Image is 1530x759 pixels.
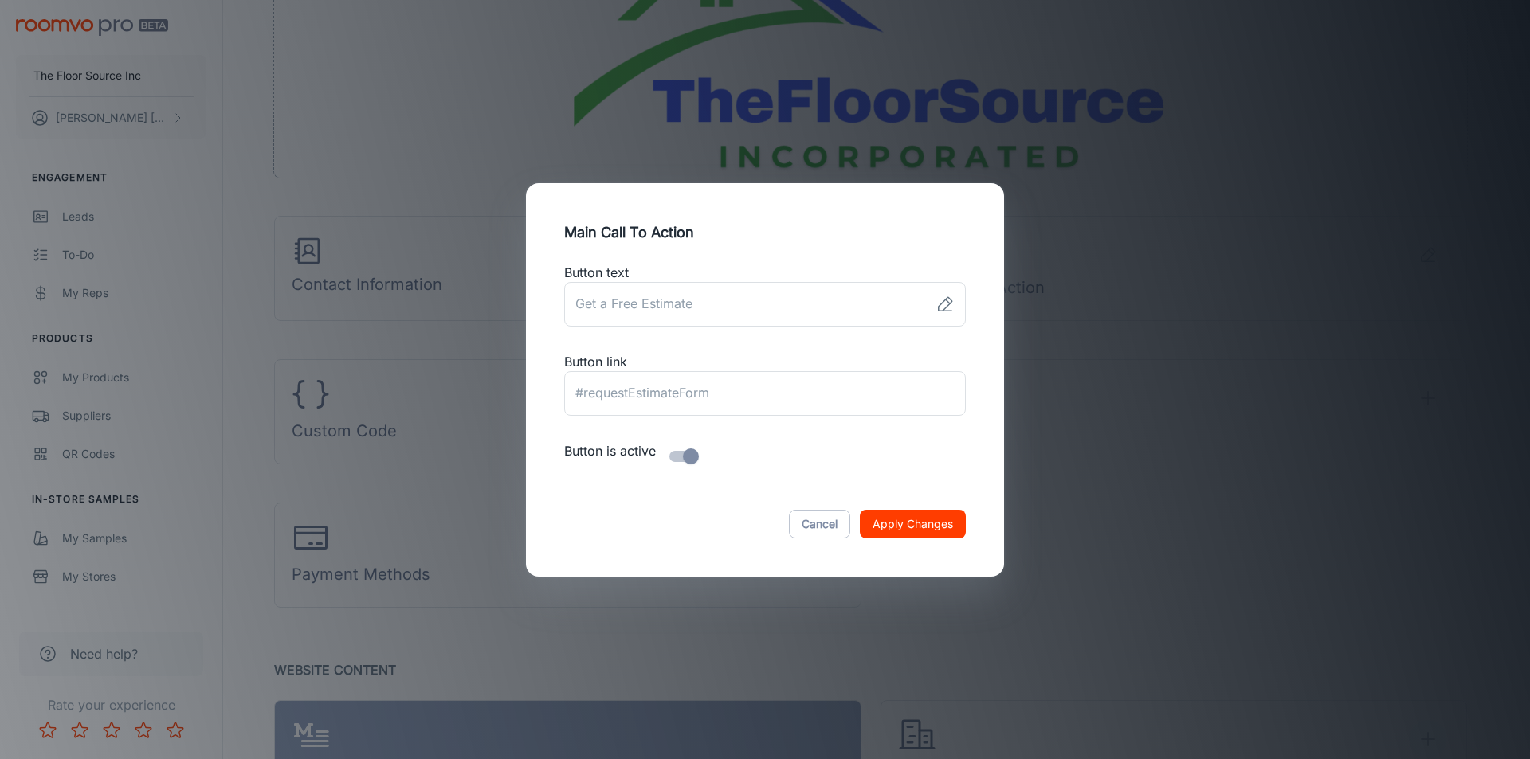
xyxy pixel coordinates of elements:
[564,441,966,471] p: Button is active
[564,263,966,282] p: Button text
[860,510,966,538] button: Apply Changes
[545,202,985,263] h2: Main Call To Action
[564,352,966,371] p: Button link
[564,371,966,416] input: #requestEstimateForm
[789,510,850,538] button: Cancel
[564,282,929,327] input: Get a Free Estimate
